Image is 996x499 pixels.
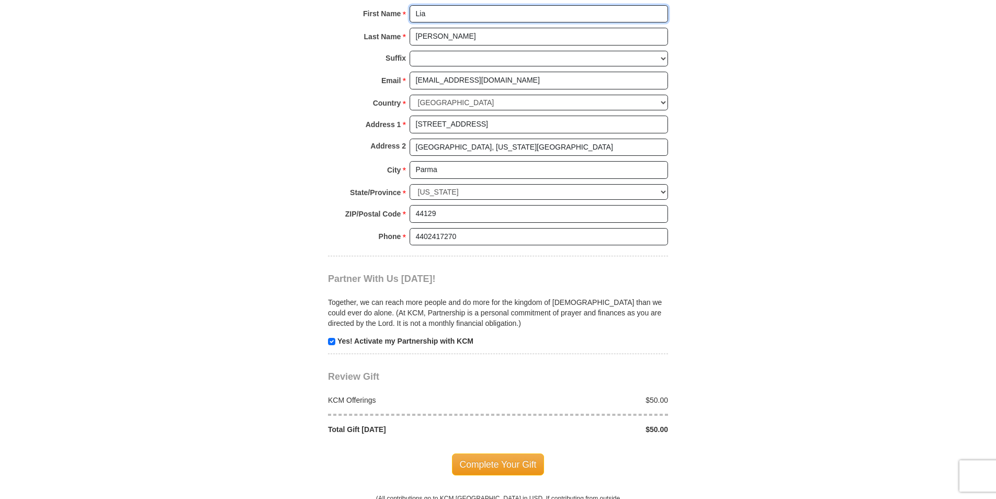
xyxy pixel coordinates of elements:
span: Review Gift [328,371,379,382]
strong: Address 2 [370,139,406,153]
strong: Last Name [364,29,401,44]
strong: Yes! Activate my Partnership with KCM [337,337,473,345]
strong: Country [373,96,401,110]
strong: Email [381,73,401,88]
strong: City [387,163,401,177]
span: Complete Your Gift [452,453,545,475]
div: $50.00 [498,395,674,405]
strong: Phone [379,229,401,244]
strong: First Name [363,6,401,21]
div: KCM Offerings [323,395,499,405]
span: Partner With Us [DATE]! [328,274,436,284]
strong: State/Province [350,185,401,200]
div: Total Gift [DATE] [323,424,499,435]
p: Together, we can reach more people and do more for the kingdom of [DEMOGRAPHIC_DATA] than we coul... [328,297,668,328]
strong: Suffix [386,51,406,65]
strong: ZIP/Postal Code [345,207,401,221]
div: $50.00 [498,424,674,435]
strong: Address 1 [366,117,401,132]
